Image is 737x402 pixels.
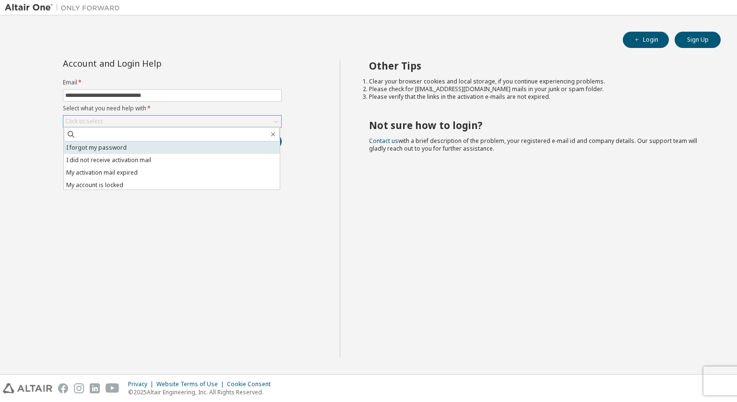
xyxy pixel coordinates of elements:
li: I forgot my password [64,142,280,154]
div: Click to select [65,118,103,125]
button: Sign Up [675,32,721,48]
div: Website Terms of Use [156,380,227,388]
img: Altair One [5,3,125,12]
img: instagram.svg [74,383,84,393]
div: Privacy [128,380,156,388]
p: © 2025 Altair Engineering, Inc. All Rights Reserved. [128,388,276,396]
img: youtube.svg [106,383,119,393]
h2: Not sure how to login? [369,119,704,131]
li: Clear your browser cookies and local storage, if you continue experiencing problems. [369,78,704,85]
img: altair_logo.svg [3,383,52,393]
div: Click to select [63,116,281,127]
button: Login [623,32,669,48]
label: Email [63,79,282,86]
span: with a brief description of the problem, your registered e-mail id and company details. Our suppo... [369,137,697,153]
img: facebook.svg [58,383,68,393]
div: Cookie Consent [227,380,276,388]
a: Contact us [369,137,398,145]
img: linkedin.svg [90,383,100,393]
li: Please verify that the links in the activation e-mails are not expired. [369,93,704,101]
label: Select what you need help with [63,105,282,112]
div: Account and Login Help [63,59,238,67]
li: Please check for [EMAIL_ADDRESS][DOMAIN_NAME] mails in your junk or spam folder. [369,85,704,93]
h2: Other Tips [369,59,704,72]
